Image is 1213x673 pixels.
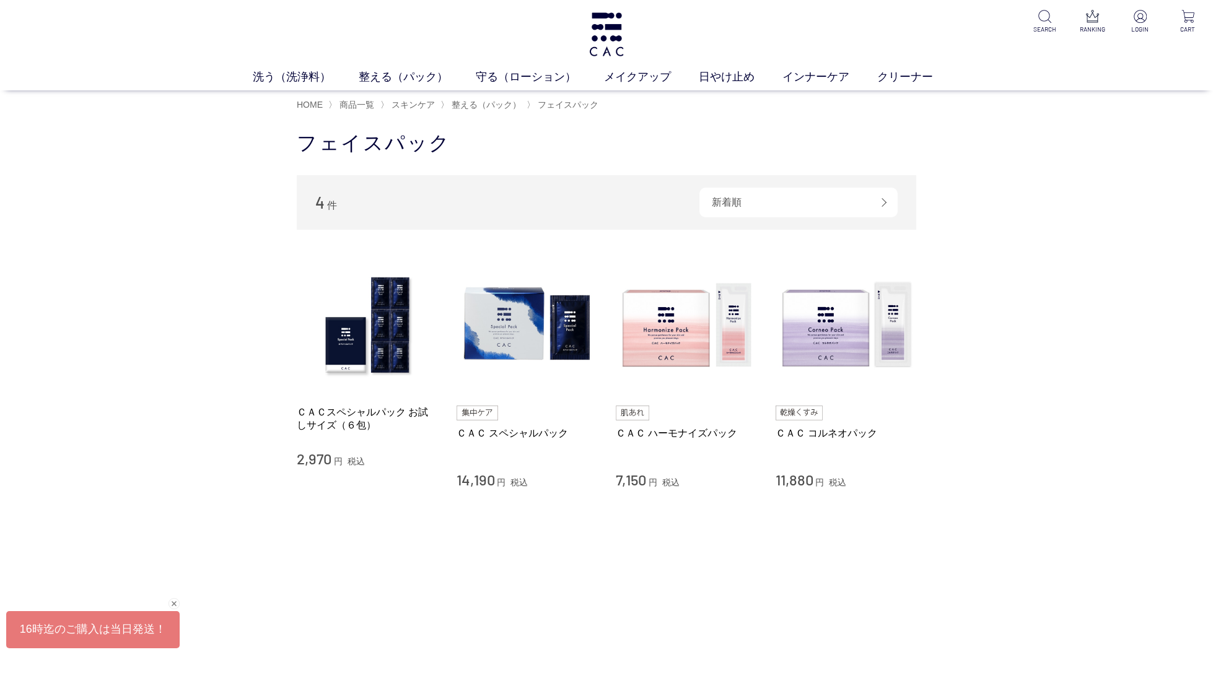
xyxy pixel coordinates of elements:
img: 乾燥くすみ [776,406,823,420]
img: logo [587,12,626,56]
span: 税込 [510,477,528,487]
li: 〉 [328,99,377,111]
a: 整える（パック） [359,69,476,85]
span: 円 [649,477,657,487]
a: 整える（パック） [449,100,521,110]
img: ＣＡＣ ハーモナイズパック [616,254,757,396]
img: 集中ケア [457,406,499,420]
a: フェイスパック [535,100,598,110]
span: 件 [327,200,337,211]
a: LOGIN [1125,10,1155,34]
img: ＣＡＣスペシャルパック お試しサイズ（６包） [297,254,438,396]
span: スキンケア [392,100,435,110]
a: CART [1173,10,1203,34]
p: RANKING [1077,25,1108,34]
p: LOGIN [1125,25,1155,34]
a: ＣＡＣ ハーモナイズパック [616,427,757,440]
a: メイクアップ [604,69,699,85]
img: ＣＡＣ スペシャルパック [457,254,598,396]
h1: フェイスパック [297,130,916,157]
a: HOME [297,100,323,110]
span: 2,970 [297,449,331,467]
span: 円 [497,477,506,487]
span: 税込 [829,477,846,487]
span: 税込 [662,477,680,487]
p: CART [1173,25,1203,34]
div: 新着順 [699,188,898,217]
a: ＣＡＣスペシャルパック お試しサイズ（６包） [297,406,438,432]
a: ＣＡＣ スペシャルパック [457,427,598,440]
a: クリーナー [877,69,961,85]
span: 14,190 [457,471,495,488]
span: 円 [334,456,343,466]
span: 商品一覧 [339,100,374,110]
a: インナーケア [782,69,877,85]
p: SEARCH [1030,25,1060,34]
span: 整える（パック） [452,100,521,110]
a: 洗う（洗浄料） [253,69,359,85]
span: フェイスパック [538,100,598,110]
a: 商品一覧 [337,100,374,110]
li: 〉 [527,99,602,111]
span: 11,880 [776,471,813,488]
a: 守る（ローション） [476,69,604,85]
a: SEARCH [1030,10,1060,34]
a: RANKING [1077,10,1108,34]
li: 〉 [380,99,438,111]
a: スキンケア [389,100,435,110]
a: ＣＡＣ コルネオパック [776,427,917,440]
li: 〉 [440,99,524,111]
span: 4 [315,193,325,212]
img: 肌あれ [616,406,649,420]
a: 日やけ止め [699,69,782,85]
span: 円 [815,477,824,487]
span: 税込 [348,456,365,466]
span: 7,150 [616,471,646,488]
img: ＣＡＣ コルネオパック [776,254,917,396]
